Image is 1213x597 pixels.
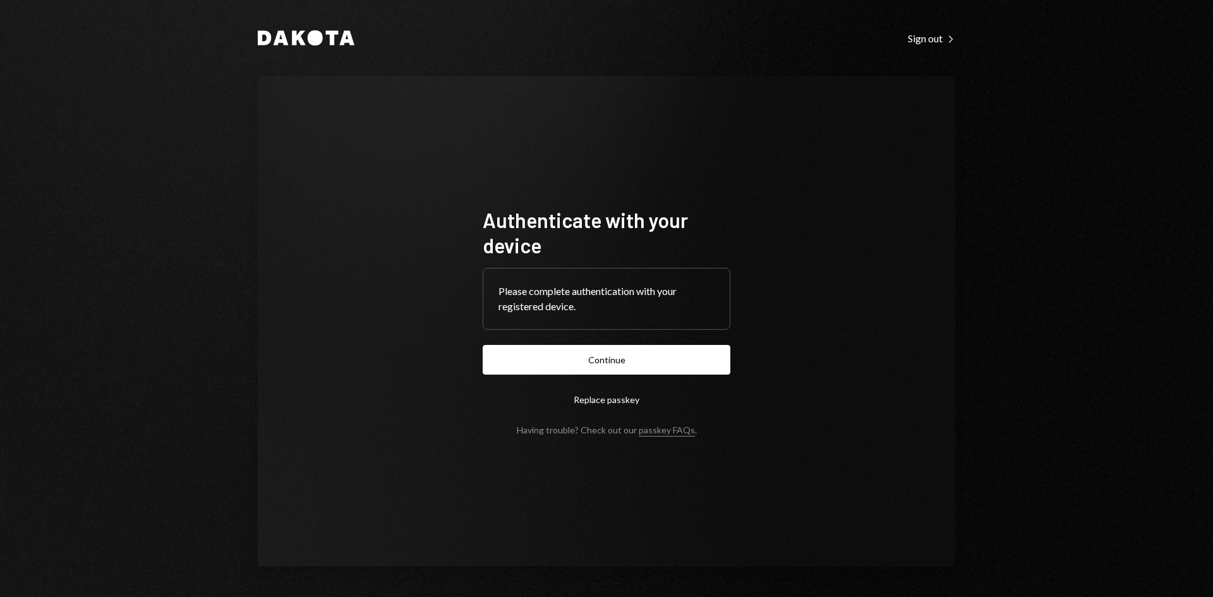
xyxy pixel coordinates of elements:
[483,385,730,414] button: Replace passkey
[517,425,697,435] div: Having trouble? Check out our .
[908,32,955,45] div: Sign out
[483,345,730,375] button: Continue
[483,207,730,258] h1: Authenticate with your device
[908,31,955,45] a: Sign out
[639,425,695,437] a: passkey FAQs
[498,284,715,314] div: Please complete authentication with your registered device.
